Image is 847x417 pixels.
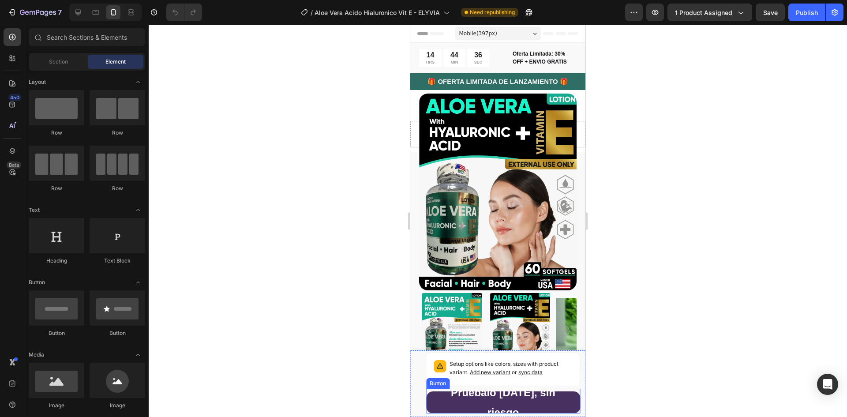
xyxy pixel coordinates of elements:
[315,8,440,17] span: Aloe Vera Acido Hialuronico Vit E - ELYVIA
[64,26,72,35] div: 36
[756,4,785,21] button: Save
[667,4,752,21] button: 1 product assigned
[29,329,84,337] div: Button
[166,4,202,21] div: Undo/Redo
[102,25,165,41] p: Oferta Limitada: 30% OFF + ENVIO GRATIS
[16,301,26,312] button: Carousel Back Arrow
[149,301,159,312] button: Carousel Next Arrow
[470,8,515,16] span: Need republishing
[49,58,68,66] span: Section
[90,402,145,409] div: Image
[29,351,44,359] span: Media
[40,26,48,35] div: 44
[29,278,45,286] span: Button
[29,184,84,192] div: Row
[90,129,145,137] div: Row
[29,402,84,409] div: Image
[29,78,46,86] span: Layout
[4,4,66,21] button: 7
[796,8,818,17] div: Publish
[41,362,145,394] span: Pruébalo [DATE], sin riesgo
[90,257,145,265] div: Text Block
[817,374,838,395] div: Open Intercom Messenger
[58,7,62,18] p: 7
[90,184,145,192] div: Row
[131,348,145,362] span: Toggle open
[64,35,72,41] p: SEC
[131,75,145,89] span: Toggle open
[29,28,145,46] input: Search Sections & Elements
[1,52,174,62] p: 🎁 OFERTA LIMITADA DE LANZAMIENTO 🎁
[29,129,84,137] div: Row
[18,355,37,363] div: Button
[40,35,48,41] p: MIN
[7,162,21,169] div: Beta
[410,25,585,417] iframe: Design area
[131,203,145,217] span: Toggle open
[8,94,21,101] div: 450
[131,275,145,289] span: Toggle open
[29,257,84,265] div: Heading
[105,58,126,66] span: Element
[311,8,313,17] span: /
[16,35,24,41] p: HRS
[90,329,145,337] div: Button
[788,4,825,21] button: Publish
[29,206,40,214] span: Text
[763,9,778,16] span: Save
[16,26,24,35] div: 14
[675,8,732,17] span: 1 product assigned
